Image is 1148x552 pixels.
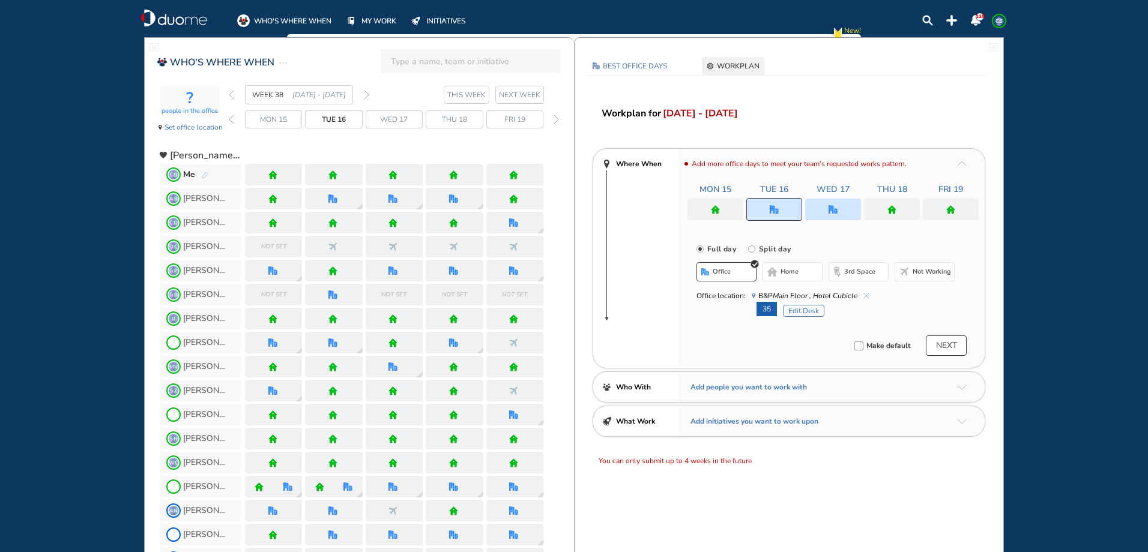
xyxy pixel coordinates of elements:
img: grid-tooltip.ec663082.svg [537,275,543,281]
img: thin-right-arrow-grey.874f3e01.svg [364,90,369,100]
div: home [946,205,955,214]
i: Main Floor , [773,291,811,301]
img: arrow-down-a5b4c4.8020f2c1.svg [957,419,967,424]
span: INITIATIVES [426,15,465,27]
div: home [268,218,277,227]
span: 35 [757,302,777,316]
div: location dialog [417,371,423,377]
span: MY WORK [361,15,396,27]
div: location dialog [537,227,543,233]
span: [PERSON_NAME] [183,386,228,395]
span: [PERSON_NAME] [183,266,228,275]
button: home-bdbdbdhome [763,262,823,281]
div: location dialog [537,419,543,425]
div: location dialog [357,347,363,353]
div: home [388,386,397,395]
div: nonworking [509,338,518,347]
a: INITIATIVES [409,14,465,27]
span: ? [186,89,193,107]
img: thin-left-arrow-grey.f0cbfd8f.svg [229,115,234,124]
div: home [328,386,337,395]
div: location dialog [537,275,543,281]
span: Wed 17 [380,113,408,125]
button: this week [444,86,489,104]
div: office [449,194,458,203]
div: location dialog [537,539,543,545]
div: nonworking [449,242,458,251]
div: new-notification [832,25,844,43]
section: location-indicator [155,82,224,137]
span: Not working [913,267,951,277]
img: search-lens.23226280.svg [922,15,933,26]
div: nonworking-bdbdbd [899,267,909,277]
img: grid-tooltip.ec663082.svg [417,491,423,497]
span: CB [169,170,178,179]
img: grid-tooltip.ec663082.svg [296,491,302,497]
span: GP [169,266,178,275]
span: Not set [261,289,286,301]
span: Fri 19 [938,184,963,196]
div: plus-topbar [946,15,957,26]
img: thin-left-arrow-grey.f0cbfd8f.svg [229,90,234,100]
div: home [328,266,337,275]
div: checkbox_unchecked [854,341,863,350]
div: location dialog [477,347,483,353]
span: Thu 18 [877,184,907,196]
img: grid-tooltip.ec663082.svg [357,347,363,353]
div: location dialog [417,203,423,209]
div: home [449,386,458,395]
div: arrow-down-a5b4c4 [957,419,967,424]
span: Add people you want to work with [690,381,807,393]
span: Mon 15 [699,184,731,196]
div: nonworking [509,386,518,395]
span: Not set [442,289,467,301]
div: home [509,170,518,179]
div: arrow-down-a5b4c4 [957,385,967,390]
img: grid-tooltip.ec663082.svg [357,491,363,497]
img: grid-tooltip.ec663082.svg [537,227,543,233]
img: home.de338a94.svg [388,170,397,179]
div: office [770,205,779,214]
div: day Fri [486,110,543,128]
img: grid-tooltip.ec663082.svg [417,203,423,209]
div: fullwidthpage [989,43,998,52]
div: task-ellipse [279,56,287,70]
div: home [268,362,277,371]
img: home.de338a94.svg [509,314,518,323]
div: forward week [364,90,369,100]
span: [DATE] - [DATE] [292,89,346,101]
img: home.de338a94.svg [268,362,277,371]
button: officeofficeround_checked [696,262,757,281]
span: WHO'S WHERE WHEN [170,55,274,70]
img: grid-tooltip.ec663082.svg [477,491,483,497]
div: office [328,194,337,203]
div: day Wed [366,110,423,128]
div: office [388,362,397,371]
img: checkbox_unchecked.91696f6c.svg [854,341,863,350]
span: GB [169,290,178,299]
img: grid-tooltip.ec663082.svg [477,347,483,353]
a: WHO'S WHERE WHEN [237,14,331,27]
div: nonworking [388,242,397,251]
img: office.a375675b.svg [449,266,458,275]
span: Workplan for [602,106,661,121]
span: office [713,267,731,277]
img: office.a375675b.svg [701,268,709,276]
img: grid-tooltip.ec663082.svg [417,371,423,377]
img: grid-tooltip.ec663082.svg [296,347,302,353]
img: office-6184ad.727518b9.svg [593,62,600,70]
span: [PERSON_NAME] [183,410,228,419]
span: WORKPLAN [717,60,760,72]
div: office [268,266,277,275]
img: nonworking.b46b09a6.svg [509,242,518,251]
img: home.de338a94.svg [328,314,337,323]
img: nonworking.b46b09a6.svg [509,386,518,395]
div: activity-box [160,86,220,118]
div: home [509,314,518,323]
img: whoswherewhen-red-on.68b911c1.svg [157,57,167,67]
img: arrow-up-a5b4c4.8f66f914.svg [957,161,967,166]
img: duome-logo-whitelogo.b0ca3abf.svg [141,9,207,27]
img: notification-panel-on.a48c1939.svg [970,15,981,26]
img: home.de338a94.svg [268,218,277,227]
div: location dialog [296,395,302,401]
